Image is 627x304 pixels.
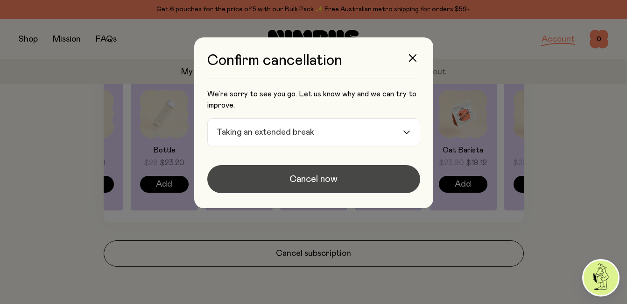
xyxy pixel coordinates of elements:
[318,119,402,146] input: Search for option
[207,52,420,79] h3: Confirm cancellation
[207,165,420,193] button: Cancel now
[584,261,618,295] img: agent
[207,118,420,146] div: Search for option
[207,88,420,111] p: We’re sorry to see you go. Let us know why and we can try to improve.
[214,119,317,146] span: Taking an extended break
[289,173,338,186] span: Cancel now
